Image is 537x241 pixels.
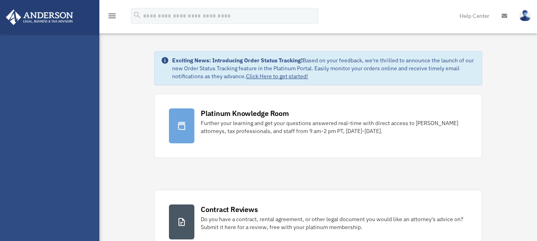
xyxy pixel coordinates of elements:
[107,14,117,21] a: menu
[519,10,531,21] img: User Pic
[154,94,482,158] a: Platinum Knowledge Room Further your learning and get your questions answered real-time with dire...
[201,204,258,214] div: Contract Reviews
[133,11,142,19] i: search
[4,10,76,25] img: Anderson Advisors Platinum Portal
[107,11,117,21] i: menu
[246,73,308,80] a: Click Here to get started!
[201,108,289,118] div: Platinum Knowledge Room
[201,119,467,135] div: Further your learning and get your questions answered real-time with direct access to [PERSON_NAM...
[172,56,475,80] div: Based on your feedback, we're thrilled to announce the launch of our new Order Status Tracking fe...
[172,57,302,64] strong: Exciting News: Introducing Order Status Tracking!
[201,215,467,231] div: Do you have a contract, rental agreement, or other legal document you would like an attorney's ad...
